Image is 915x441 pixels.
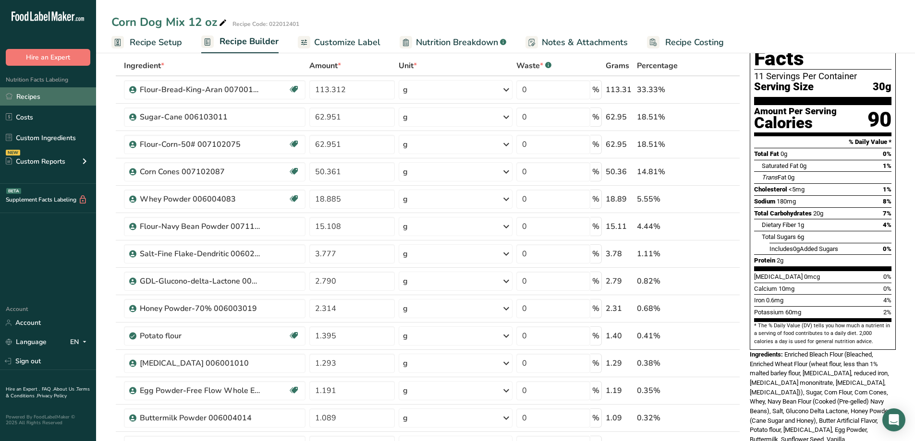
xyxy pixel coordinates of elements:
span: Grams [606,60,629,72]
div: Recipe Code: 022012401 [232,20,299,28]
span: Calcium [754,285,777,292]
div: 4.44% [637,221,695,232]
span: Saturated Fat [762,162,798,169]
div: 1.40 [606,330,633,342]
div: Custom Reports [6,156,65,167]
span: Recipe Setup [130,36,182,49]
a: Privacy Policy [37,393,67,399]
span: Total Fat [754,150,779,157]
div: Buttermilk Powder 006004014 [140,412,260,424]
span: Nutrition Breakdown [416,36,498,49]
span: 8% [883,198,891,205]
span: 0.6mg [766,297,783,304]
span: Dietary Fiber [762,221,796,228]
span: 1% [883,186,891,193]
div: g [403,303,408,314]
span: Customize Label [314,36,380,49]
a: Recipe Builder [201,31,279,54]
div: 1.11% [637,248,695,260]
span: Unit [399,60,417,72]
span: 0% [883,245,891,252]
span: <5mg [789,186,805,193]
span: Includes Added Sugars [769,245,838,252]
a: Recipe Costing [647,32,724,53]
div: Flour-Navy Bean Powder 007115001 [140,221,260,232]
span: Recipe Builder [220,35,279,48]
div: 0.32% [637,412,695,424]
span: 4% [883,297,891,304]
span: Sodium [754,198,775,205]
span: 30g [873,81,891,93]
a: Nutrition Breakdown [400,32,506,53]
span: 2g [777,257,783,264]
a: Recipe Setup [111,32,182,53]
span: 20g [813,210,823,217]
div: Waste [516,60,551,72]
div: Whey Powder 006004083 [140,193,260,205]
div: Salt-Fine Flake-Dendritic 006024064 [140,248,260,260]
a: Language [6,334,47,350]
span: 7% [883,210,891,217]
span: [MEDICAL_DATA] [754,273,803,280]
div: g [403,84,408,95]
div: 0.38% [637,358,695,369]
div: Open Intercom Messenger [882,408,905,431]
div: 2.31 [606,303,633,314]
div: g [403,330,408,342]
span: 1g [797,221,804,228]
i: Trans [762,174,778,181]
div: 1.19 [606,385,633,396]
div: 3.78 [606,248,633,260]
div: Corn Cones 007102087 [140,166,260,178]
span: Ingredient [124,60,164,72]
span: 0g [781,150,787,157]
div: g [403,139,408,150]
div: EN [70,336,90,348]
span: 180mg [777,198,796,205]
div: 50.36 [606,166,633,178]
span: 0% [883,273,891,280]
span: 60mg [785,309,801,316]
div: 1.29 [606,358,633,369]
div: 0.35% [637,385,695,396]
div: g [403,166,408,178]
div: 0.82% [637,275,695,287]
div: NEW [6,150,20,155]
button: Hire an Expert [6,49,90,66]
span: Protein [754,257,775,264]
span: 0g [793,245,800,252]
span: 4% [883,221,891,228]
div: Flour-Bread-King-Aran 007001500 [140,84,260,95]
div: g [403,193,408,205]
div: g [403,111,408,123]
div: GDL-Glucono-delta-Lactone 006001020 [140,275,260,287]
div: g [403,248,408,260]
div: 0.68% [637,303,695,314]
div: 5.55% [637,193,695,205]
div: Flour-Corn-50# 007102075 [140,139,260,150]
div: BETA [6,188,21,194]
span: 0% [883,285,891,292]
div: g [403,385,408,396]
div: 1.09 [606,412,633,424]
a: Notes & Attachments [525,32,628,53]
div: Calories [754,116,837,130]
a: FAQ . [42,386,53,393]
span: Potassium [754,309,784,316]
div: 15.11 [606,221,633,232]
span: Notes & Attachments [542,36,628,49]
div: Potato flour [140,330,260,342]
section: % Daily Value * [754,136,891,148]
div: 18.51% [637,111,695,123]
div: 11 Servings Per Container [754,72,891,81]
section: * The % Daily Value (DV) tells you how much a nutrient in a serving of food contributes to a dail... [754,322,891,346]
span: 1% [883,162,891,169]
div: Corn Dog Mix 12 oz [111,13,229,31]
span: Ingredients: [750,351,783,358]
a: Terms & Conditions . [6,386,90,399]
div: 90 [867,107,891,132]
span: Serving Size [754,81,814,93]
div: Sugar-Cane 006103011 [140,111,260,123]
div: Powered By FoodLabelMaker © 2025 All Rights Reserved [6,414,90,426]
div: 113.31 [606,84,633,95]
